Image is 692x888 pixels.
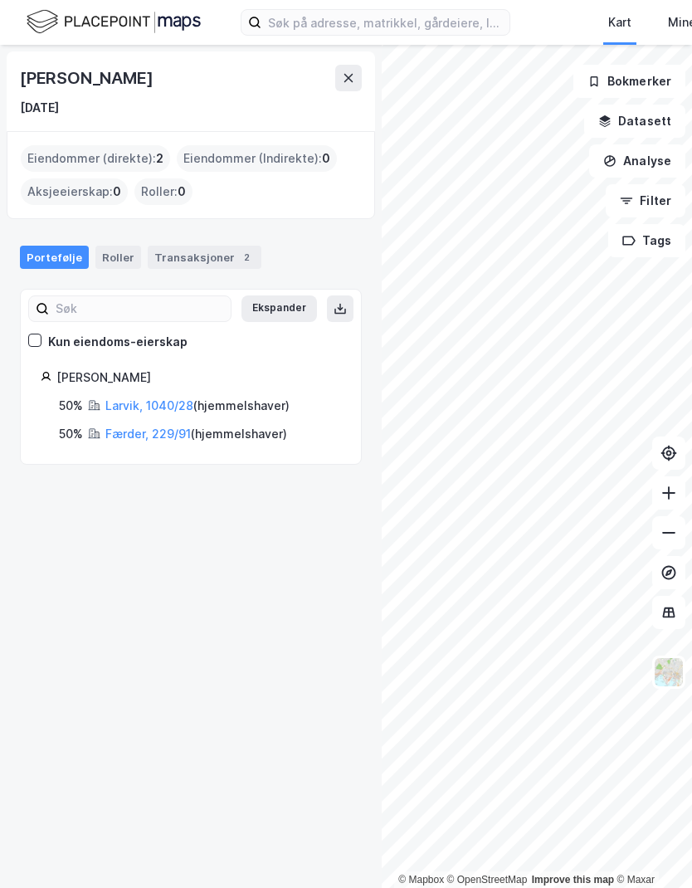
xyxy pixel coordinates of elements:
div: 2 [238,249,255,266]
img: Z [653,656,685,688]
button: Bokmerker [573,65,685,98]
input: Søk på adresse, matrikkel, gårdeiere, leietakere eller personer [261,10,509,35]
span: 0 [113,182,121,202]
span: 0 [178,182,186,202]
a: Larvik, 1040/28 [105,398,193,412]
div: 50% [59,424,83,444]
div: Roller [95,246,141,269]
img: logo.f888ab2527a4732fd821a326f86c7f29.svg [27,7,201,37]
a: Færder, 229/91 [105,427,191,441]
a: OpenStreetMap [447,874,528,886]
span: 2 [156,149,163,168]
button: Ekspander [241,295,317,322]
div: Aksjeeierskap : [21,178,128,205]
div: Kart [608,12,631,32]
button: Tags [608,224,685,257]
div: [PERSON_NAME] [56,368,341,388]
div: Kun eiendoms-eierskap [48,332,188,352]
button: Analyse [589,144,685,178]
button: Filter [606,184,685,217]
div: [DATE] [20,98,59,118]
div: [PERSON_NAME] [20,65,156,91]
span: 0 [322,149,330,168]
div: ( hjemmelshaver ) [105,424,287,444]
a: Improve this map [532,874,614,886]
div: Eiendommer (direkte) : [21,145,170,172]
div: Eiendommer (Indirekte) : [177,145,337,172]
button: Datasett [584,105,685,138]
input: Søk [49,296,231,321]
div: Portefølje [20,246,89,269]
div: 50% [59,396,83,416]
div: Transaksjoner [148,246,261,269]
div: ( hjemmelshaver ) [105,396,290,416]
a: Mapbox [398,874,444,886]
iframe: Chat Widget [609,808,692,888]
div: Roller : [134,178,192,205]
div: Kontrollprogram for chat [609,808,692,888]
